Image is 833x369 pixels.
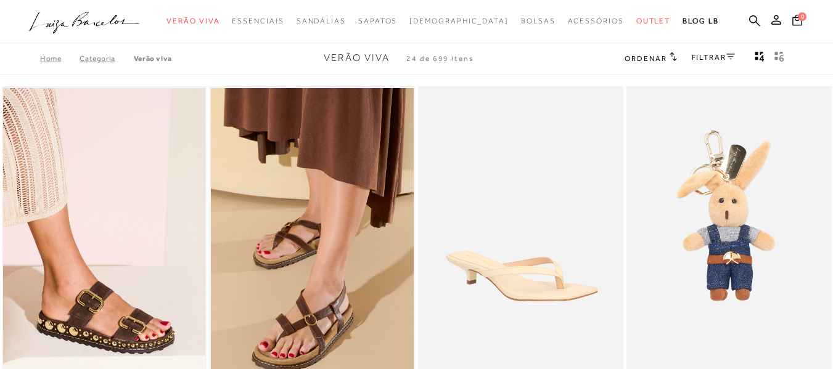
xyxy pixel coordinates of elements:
span: Outlet [636,17,671,25]
a: categoryNavScreenReaderText [297,10,346,33]
span: BLOG LB [683,17,718,25]
button: Mostrar 4 produtos por linha [751,51,768,67]
a: categoryNavScreenReaderText [358,10,397,33]
span: Acessórios [568,17,624,25]
span: Ordenar [625,54,667,63]
a: categoryNavScreenReaderText [166,10,220,33]
a: FILTRAR [692,53,735,62]
span: Bolsas [521,17,556,25]
a: Home [40,54,80,63]
a: noSubCategoriesText [409,10,509,33]
a: categoryNavScreenReaderText [636,10,671,33]
span: [DEMOGRAPHIC_DATA] [409,17,509,25]
span: Verão Viva [324,52,390,63]
span: Sapatos [358,17,397,25]
a: Categoria [80,54,133,63]
a: categoryNavScreenReaderText [232,10,284,33]
a: Verão Viva [134,54,172,63]
a: categoryNavScreenReaderText [568,10,624,33]
span: Essenciais [232,17,284,25]
span: Verão Viva [166,17,220,25]
a: BLOG LB [683,10,718,33]
button: gridText6Desc [771,51,788,67]
a: categoryNavScreenReaderText [521,10,556,33]
span: Sandálias [297,17,346,25]
button: 0 [789,14,806,30]
span: 24 de 699 itens [406,54,474,63]
span: 0 [798,12,806,21]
